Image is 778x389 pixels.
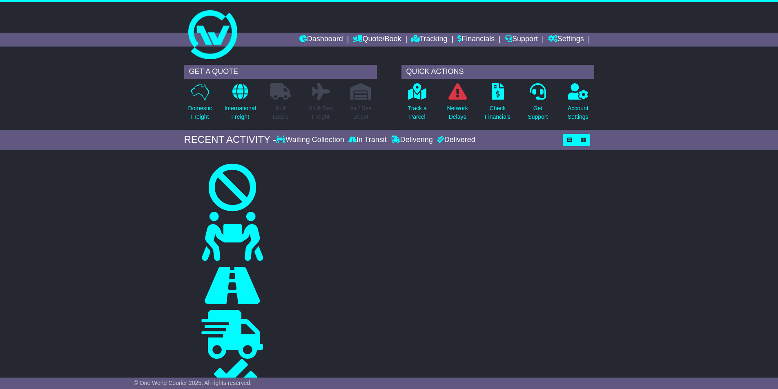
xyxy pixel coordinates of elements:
span: © One World Courier 2025. All rights reserved. [134,380,252,386]
p: Domestic Freight [188,104,212,121]
a: NetworkDelays [446,83,468,126]
a: Tracking [411,33,447,47]
a: Dashboard [299,33,343,47]
p: Air & Sea Freight [309,104,333,121]
a: Support [505,33,538,47]
div: QUICK ACTIONS [401,65,594,79]
p: Full Loads [270,104,291,121]
div: Delivered [435,136,475,144]
a: CheckFinancials [484,83,511,126]
a: Track aParcel [408,83,427,126]
a: InternationalFreight [224,83,256,126]
div: Waiting Collection [276,136,346,144]
div: Delivering [389,136,435,144]
div: GET A QUOTE [184,65,377,79]
div: In Transit [346,136,389,144]
p: Network Delays [447,104,468,121]
a: GetSupport [527,83,548,126]
p: Track a Parcel [408,104,427,121]
p: International Freight [225,104,256,121]
a: AccountSettings [567,83,589,126]
p: Get Support [528,104,548,121]
div: RECENT ACTIVITY - [184,134,276,146]
a: Settings [548,33,584,47]
a: Quote/Book [353,33,401,47]
p: Check Financials [485,104,510,121]
p: Account Settings [568,104,589,121]
a: DomesticFreight [187,83,212,126]
a: Financials [457,33,495,47]
p: Air / Sea Depot [350,104,372,121]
